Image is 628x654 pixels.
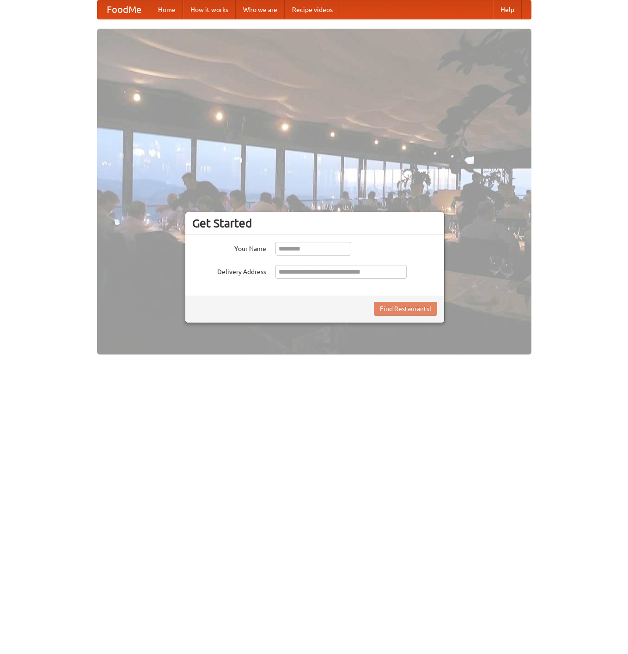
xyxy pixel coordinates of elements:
[493,0,522,19] a: Help
[285,0,340,19] a: Recipe videos
[236,0,285,19] a: Who we are
[151,0,183,19] a: Home
[183,0,236,19] a: How it works
[98,0,151,19] a: FoodMe
[192,242,266,253] label: Your Name
[192,216,437,230] h3: Get Started
[374,302,437,316] button: Find Restaurants!
[192,265,266,276] label: Delivery Address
